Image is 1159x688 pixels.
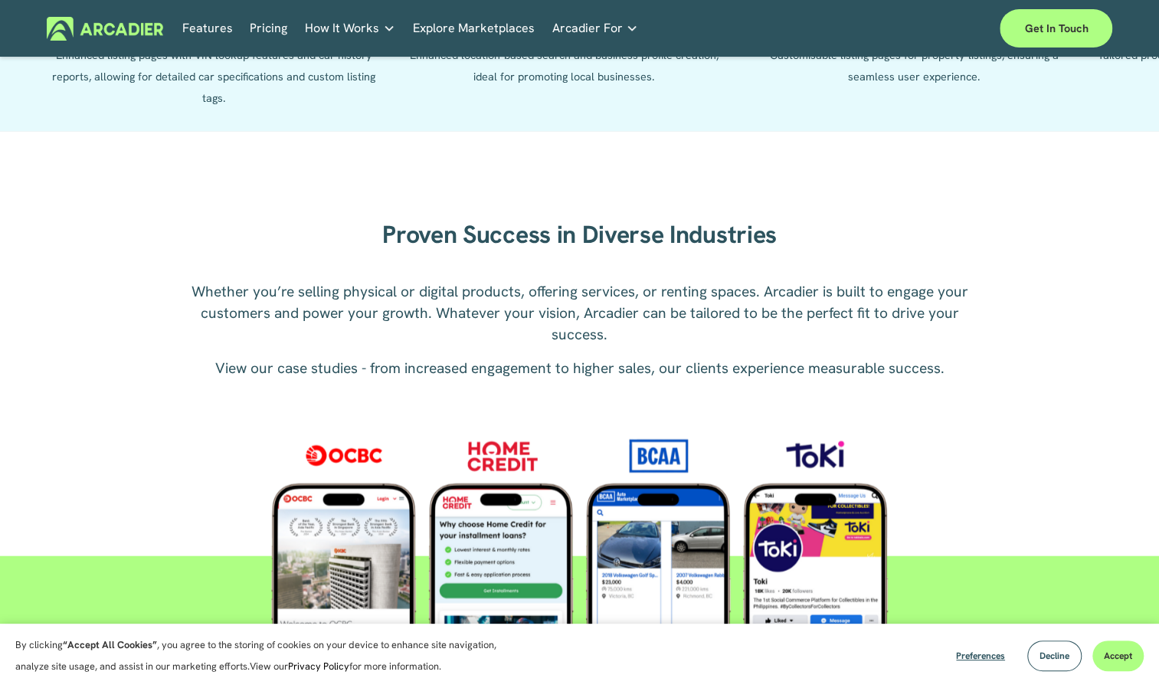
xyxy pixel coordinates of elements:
img: Arcadier [47,17,164,41]
a: Features [182,17,233,41]
span: Decline [1039,650,1069,662]
p: View our case studies - from increased engagement to higher sales, our clients experience measura... [183,358,975,379]
p: By clicking , you agree to the storing of cookies on your device to enhance site navigation, anal... [15,634,513,677]
button: Preferences [945,640,1017,671]
a: Privacy Policy [288,660,349,673]
p: Whether you’re selling physical or digital products, offering services, or renting spaces. Arcadi... [183,281,975,346]
a: Explore Marketplaces [413,17,535,41]
a: Get in touch [1000,9,1112,48]
a: folder dropdown [305,17,395,41]
span: How It Works [305,18,379,39]
span: Arcadier For [552,18,622,39]
strong: Proven Success in Diverse Industries [382,218,776,251]
a: folder dropdown [552,17,638,41]
button: Decline [1027,640,1082,671]
span: Preferences [956,650,1005,662]
strong: “Accept All Cookies” [63,638,157,651]
a: Pricing [250,17,287,41]
iframe: Chat Widget [1082,614,1159,688]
